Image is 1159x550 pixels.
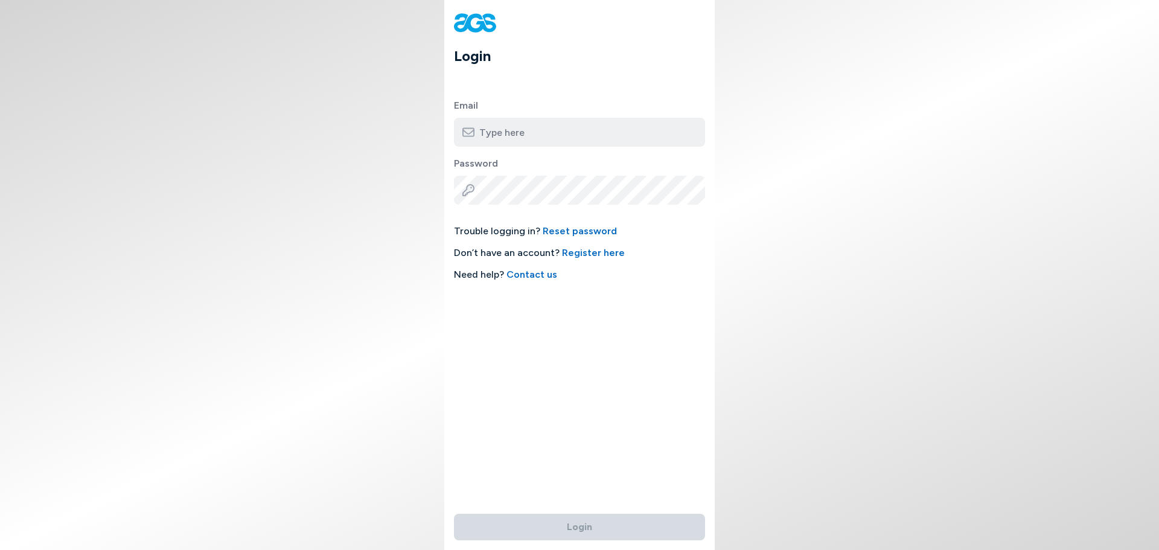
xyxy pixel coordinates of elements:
label: Password [454,156,705,171]
button: Login [454,514,705,540]
input: Type here [454,118,705,147]
a: Register here [562,247,625,258]
a: Reset password [543,225,617,237]
span: Don’t have an account? [454,246,705,260]
h1: Login [454,45,715,67]
span: Trouble logging in? [454,224,705,238]
span: Need help? [454,267,705,282]
label: Email [454,98,705,113]
a: Contact us [506,269,557,280]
